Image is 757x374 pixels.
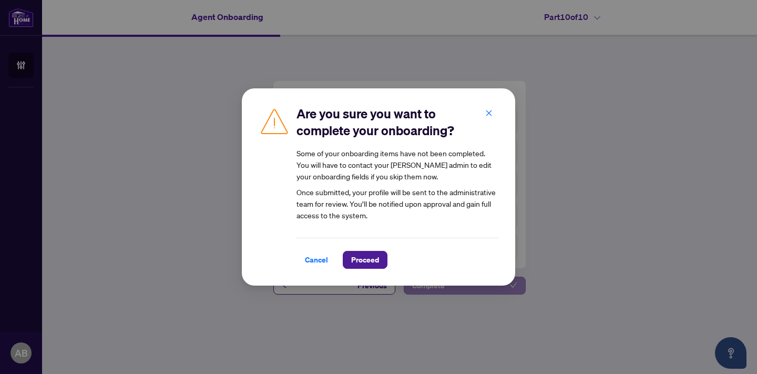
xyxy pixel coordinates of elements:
[485,109,493,117] span: close
[343,251,387,269] button: Proceed
[305,251,328,268] span: Cancel
[296,147,498,182] div: Some of your onboarding items have not been completed. You will have to contact your [PERSON_NAME...
[259,105,290,137] img: Caution Icon
[296,251,336,269] button: Cancel
[351,251,379,268] span: Proceed
[296,147,498,221] article: Once submitted, your profile will be sent to the administrative team for review. You’ll be notifi...
[296,105,498,139] h2: Are you sure you want to complete your onboarding?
